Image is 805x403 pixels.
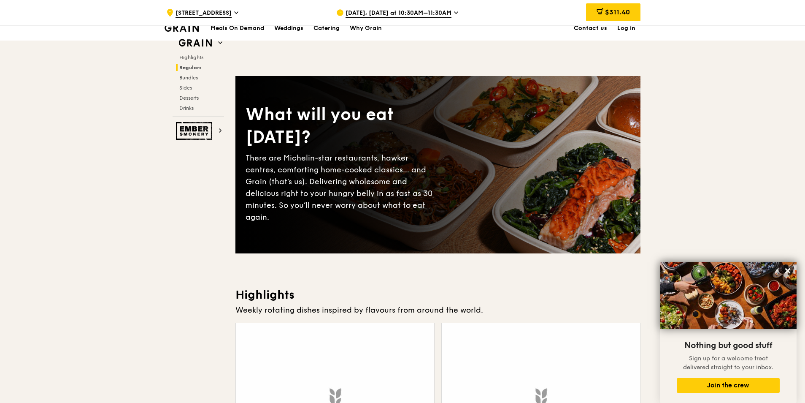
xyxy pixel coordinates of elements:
a: Catering [308,16,345,41]
h3: Highlights [235,287,640,302]
img: DSC07876-Edit02-Large.jpeg [660,262,797,329]
div: What will you eat [DATE]? [246,103,438,149]
button: Close [781,264,794,278]
span: [DATE], [DATE] at 10:30AM–11:30AM [346,9,451,18]
img: Ember Smokery web logo [176,122,215,140]
div: Why Grain [350,16,382,41]
span: $311.40 [605,8,630,16]
div: Weddings [274,16,303,41]
a: Log in [612,16,640,41]
span: Nothing but good stuff [684,340,772,351]
a: Contact us [569,16,612,41]
span: Highlights [179,54,203,60]
div: There are Michelin-star restaurants, hawker centres, comforting home-cooked classics… and Grain (... [246,152,438,223]
div: Weekly rotating dishes inspired by flavours from around the world. [235,304,640,316]
span: Regulars [179,65,202,71]
span: Sign up for a welcome treat delivered straight to your inbox. [683,355,773,371]
span: Sides [179,85,192,91]
img: Grain web logo [176,35,215,51]
a: Why Grain [345,16,387,41]
button: Join the crew [677,378,780,393]
h1: Meals On Demand [211,24,264,33]
span: Drinks [179,105,194,111]
span: Desserts [179,95,199,101]
div: Catering [313,16,340,41]
a: Weddings [269,16,308,41]
span: Bundles [179,75,198,81]
span: [STREET_ADDRESS] [176,9,232,18]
